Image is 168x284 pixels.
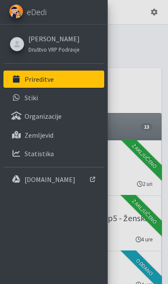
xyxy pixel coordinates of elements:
a: Stiki [3,89,104,106]
a: Zemljevid [3,127,104,144]
img: eDedi [9,4,23,19]
a: Statistika [3,145,104,162]
p: Stiki [25,93,38,102]
a: Društvo VRP Podravje [28,44,80,54]
p: Organizacije [25,112,62,120]
p: [DOMAIN_NAME] [25,175,75,184]
a: Prireditve [3,71,104,88]
small: Društvo VRP Podravje [28,46,79,53]
a: [DOMAIN_NAME] [3,171,104,188]
span: eDedi [27,6,47,19]
p: Statistika [25,149,54,158]
a: Organizacije [3,108,104,125]
p: Prireditve [25,75,54,83]
p: Zemljevid [25,131,53,139]
a: [PERSON_NAME] [28,34,80,44]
